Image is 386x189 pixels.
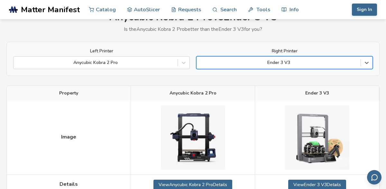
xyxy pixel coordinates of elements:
h1: Anycubic Kobra 2 Pro vs Ender 3 V3 [6,11,380,23]
button: Sign In [352,4,377,16]
input: Anycubic Kobra 2 Pro [17,60,18,65]
label: Right Printer [196,49,373,54]
label: Left Printer [13,49,190,54]
span: Image [61,134,76,140]
p: Is the Anycubic Kobra 2 Pro better than the Ender 3 V3 for you? [6,26,380,32]
span: Property [59,91,78,96]
span: Matter Manifest [21,5,80,14]
span: Anycubic Kobra 2 Pro [170,91,216,96]
button: Send feedback via email [367,170,381,184]
span: Details [60,181,78,187]
span: Ender 3 V3 [305,91,329,96]
img: Ender 3 V3 [285,105,349,170]
img: Anycubic Kobra 2 Pro [161,105,225,170]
